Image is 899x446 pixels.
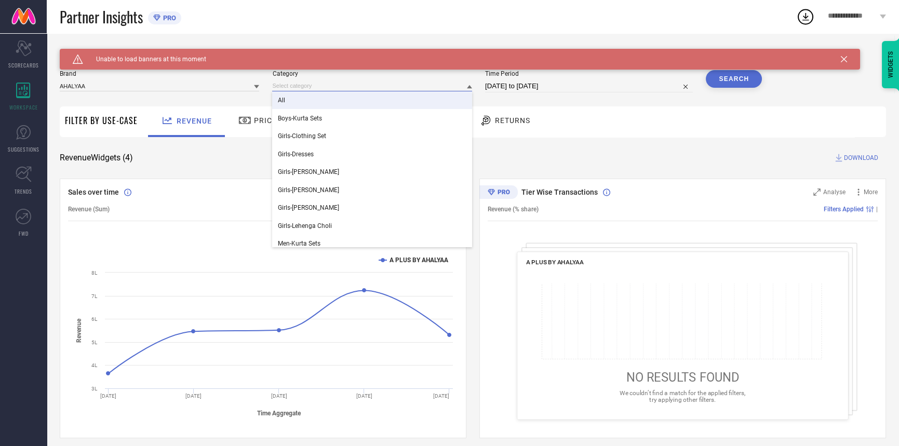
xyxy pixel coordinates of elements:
div: Boys-Kurta Sets [272,110,472,127]
text: [DATE] [433,393,449,399]
span: Girls-[PERSON_NAME] [277,204,339,211]
span: Revenue Widgets ( 4 ) [60,153,133,163]
span: TRENDS [15,187,32,195]
span: Unable to load banners at this moment [83,56,206,63]
span: Tier Wise Transactions [521,188,598,196]
text: [DATE] [271,393,287,399]
input: Select time period [485,80,693,92]
div: Girls-Clothing Set [272,127,472,145]
span: Sales over time [68,188,119,196]
span: We couldn’t find a match for the applied filters, try applying other filters. [620,389,745,403]
span: Girls-Clothing Set [277,132,326,140]
span: Boys-Kurta Sets [277,115,321,122]
text: 6L [91,316,98,322]
span: Partner Insights [60,6,143,28]
text: 4L [91,362,98,368]
div: All [272,91,472,109]
span: Men-Kurta Sets [277,240,320,247]
span: Filter By Use-Case [65,114,138,127]
span: Analyse [823,188,846,196]
span: FWD [19,229,29,237]
span: All [277,97,285,104]
span: Time Period [485,70,693,77]
div: Girls-Kurtis [272,199,472,217]
div: Men-Kurta Sets [272,235,472,252]
text: [DATE] [100,393,116,399]
span: Revenue (Sum) [68,206,110,213]
text: 7L [91,293,98,299]
input: Select category [272,80,472,91]
span: SCORECARDS [8,61,39,69]
tspan: Revenue [75,318,83,342]
span: More [864,188,878,196]
text: 8L [91,270,98,276]
div: Premium [479,185,518,201]
span: Revenue (% share) [488,206,539,213]
span: A PLUS BY AHALYAA [526,259,584,266]
span: SYSTEM WORKSPACE [60,49,132,57]
div: Girls-Kurta Sets [272,163,472,181]
span: Category [272,70,472,77]
span: Girls-[PERSON_NAME] [277,168,339,175]
div: Girls-Kurtas [272,181,472,199]
span: Girls-[PERSON_NAME] [277,186,339,194]
svg: Zoom [813,188,821,196]
text: A PLUS BY AHALYAA [390,256,449,264]
span: Girls-Lehenga Choli [277,222,331,229]
div: Girls-Dresses [272,145,472,163]
span: WORKSPACE [9,103,38,111]
span: Brand [60,70,259,77]
span: Revenue [177,117,212,125]
span: Girls-Dresses [277,151,313,158]
text: [DATE] [185,393,202,399]
span: SUGGESTIONS [8,145,39,153]
text: 5L [91,340,98,345]
text: [DATE] [356,393,372,399]
span: PRO [160,14,176,22]
div: Girls-Lehenga Choli [272,217,472,235]
tspan: Time Aggregate [257,409,301,416]
div: Open download list [796,7,815,26]
button: Search [706,70,762,88]
span: Returns [495,116,530,125]
span: Pricing [254,116,286,125]
span: Filters Applied [824,206,864,213]
span: NO RESULTS FOUND [626,371,740,385]
text: 3L [91,386,98,391]
span: DOWNLOAD [844,153,878,163]
span: | [876,206,878,213]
